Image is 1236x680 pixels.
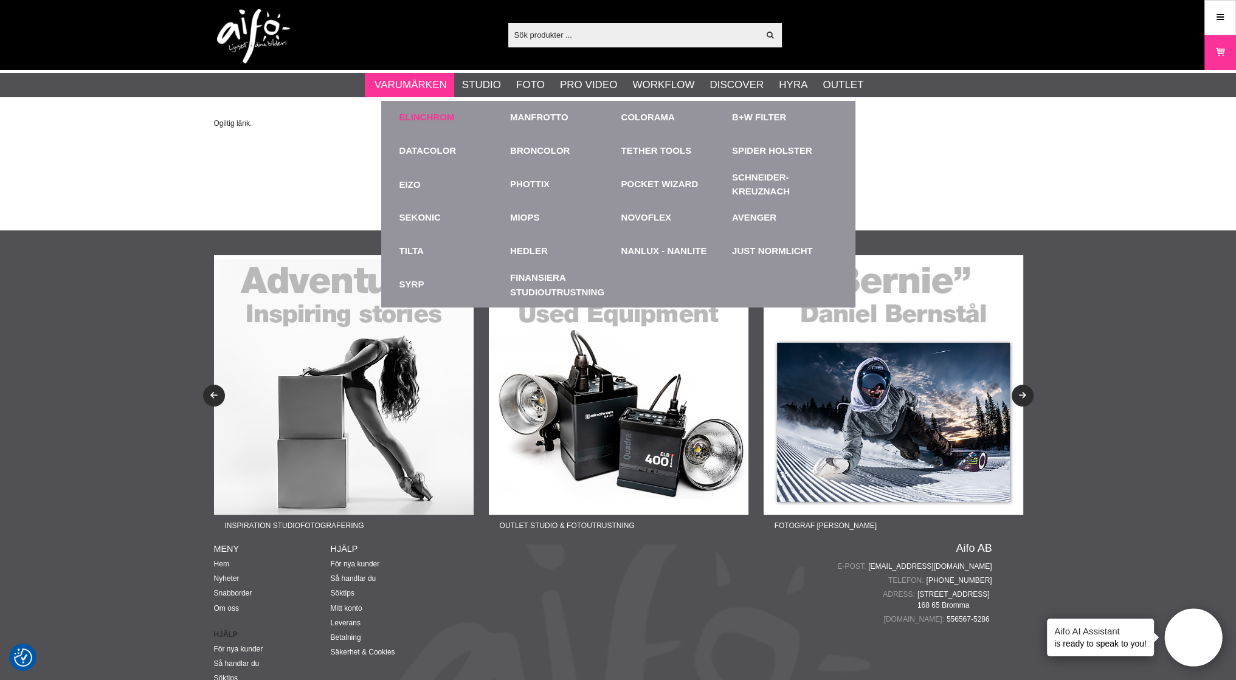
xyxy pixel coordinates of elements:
a: Outlet [823,77,863,93]
span: Inspiration Studiofotografering [214,515,375,537]
a: Studio [462,77,501,93]
a: Just Normlicht [732,244,813,258]
h4: Hjälp [331,543,447,555]
a: Workflow [632,77,694,93]
img: Revisit consent button [14,648,32,667]
a: Foto [516,77,545,93]
img: Annons:22-03F banner-sidfot-used.jpg [489,255,748,515]
span: 556567-5286 [947,614,992,625]
button: Samtyckesinställningar [14,647,32,668]
a: Discover [709,77,764,93]
a: Nanlux - Nanlite [621,244,707,258]
a: Pocket Wizard [621,177,699,191]
span: Adress: [883,589,917,600]
span: [STREET_ADDRESS] 168 65 Bromma [917,589,992,611]
a: Annons:22-04F banner-sidfot-bernie.jpgFotograf [PERSON_NAME] [764,255,1023,537]
span: [DOMAIN_NAME]: [883,614,946,625]
a: Pro Video [560,77,617,93]
span: Fotograf [PERSON_NAME] [764,515,888,537]
a: Så handlar du [214,659,260,668]
a: [EMAIL_ADDRESS][DOMAIN_NAME] [868,561,992,572]
strong: Hjälp [214,629,331,640]
a: TILTA [399,244,424,258]
a: Datacolor [399,144,457,158]
img: Annons:22-04F banner-sidfot-bernie.jpg [764,255,1023,515]
button: Previous [203,385,225,407]
img: Annons:22-02F banner-sidfot-adventures.jpg [214,255,474,515]
button: Next [1012,385,1034,407]
a: Leverans [331,619,361,627]
a: Manfrotto [510,111,568,125]
a: Syrp [399,278,424,292]
a: Hedler [510,244,548,258]
h4: Meny [214,543,331,555]
a: Avenger [732,211,776,225]
a: Sekonic [399,211,441,225]
a: Annons:22-02F banner-sidfot-adventures.jpgInspiration Studiofotografering [214,255,474,537]
a: EIZO [399,168,505,201]
a: Spider Holster [732,144,812,158]
input: Sök produkter ... [508,26,759,44]
a: Novoflex [621,211,672,225]
div: is ready to speak to you! [1047,619,1154,656]
div: Ogiltig länk. [214,118,1023,129]
a: Schneider-Kreuznach [732,171,837,198]
span: E-post: [837,561,868,572]
a: Varumärken [375,77,447,93]
a: Aifo AB [956,543,992,554]
a: Tether Tools [621,144,692,158]
h4: Aifo AI Assistant [1054,625,1147,637]
a: För nya kunder [331,560,380,568]
a: Hyra [779,77,807,93]
a: Colorama [621,111,675,125]
a: Om oss [214,604,239,613]
span: Telefon: [888,575,927,586]
a: Elinchrom [399,111,455,125]
a: Söktips [331,589,354,597]
a: Mitt konto [331,604,362,613]
a: Säkerhet & Cookies [331,648,395,656]
a: Nyheter [214,574,240,583]
a: Så handlar du [331,574,376,583]
a: Hem [214,560,229,568]
span: Outlet Studio & Fotoutrustning [489,515,646,537]
a: Betalning [331,633,361,642]
a: Broncolor [510,144,570,158]
a: Miops [510,211,539,225]
a: [PHONE_NUMBER] [926,575,992,586]
img: logo.png [217,9,290,64]
a: Phottix [510,177,550,191]
a: B+W Filter [732,111,786,125]
a: För nya kunder [214,645,263,653]
a: Finansiera Studioutrustning [510,268,615,301]
a: Snabborder [214,589,252,597]
a: Annons:22-03F banner-sidfot-used.jpgOutlet Studio & Fotoutrustning [489,255,748,537]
